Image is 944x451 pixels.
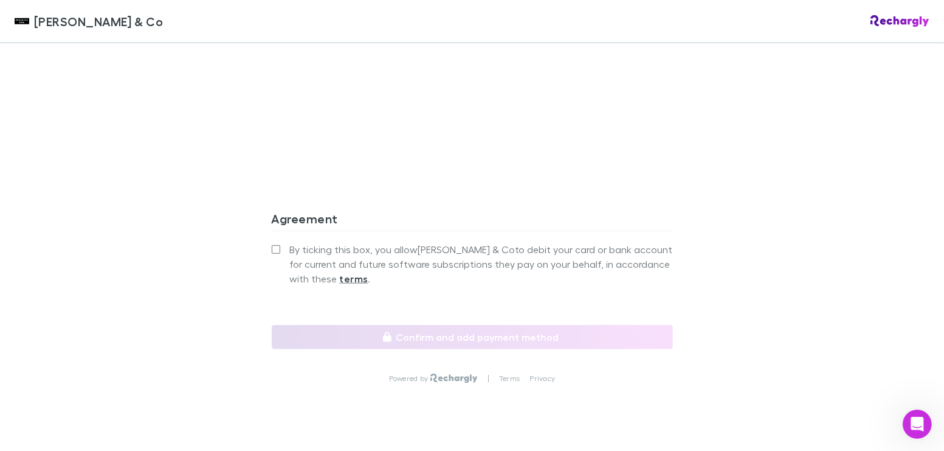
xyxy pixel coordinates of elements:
[290,242,673,286] span: By ticking this box, you allow [PERSON_NAME] & Co to debit your card or bank account for current ...
[34,12,163,30] span: [PERSON_NAME] & Co
[15,14,29,29] img: Shaddock & Co's Logo
[272,325,673,349] button: Confirm and add payment method
[870,15,929,27] img: Rechargly Logo
[389,374,431,383] p: Powered by
[488,374,489,383] p: |
[903,410,932,439] iframe: Intercom live chat
[272,211,673,231] h3: Agreement
[430,374,477,383] img: Rechargly Logo
[499,374,520,383] a: Terms
[340,273,368,285] strong: terms
[529,374,555,383] a: Privacy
